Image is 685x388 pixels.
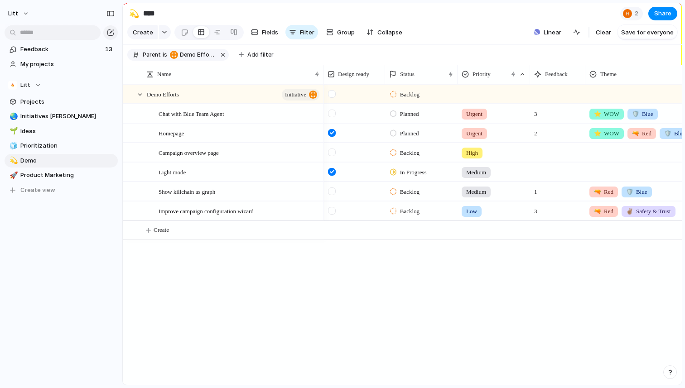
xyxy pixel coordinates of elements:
span: Homepage [159,128,184,138]
span: WOW [594,129,619,138]
span: Initiatives [PERSON_NAME] [20,112,115,121]
span: My projects [20,60,115,69]
span: Feedback [20,45,102,54]
span: Share [654,9,671,18]
span: Ideas [20,127,115,136]
button: Filter [285,25,318,39]
span: Medium [466,168,486,177]
a: My projects [5,57,118,71]
span: 🔫 [594,208,601,215]
span: Red [632,129,651,138]
span: In Progress [400,168,427,177]
span: Backlog [400,148,420,158]
button: Fields [247,25,282,39]
span: is [163,51,167,59]
span: Medium [466,187,486,196]
span: ⭐️ [594,130,601,137]
span: Parent [143,51,161,59]
span: Blue [632,110,653,119]
button: 🧊 [8,141,17,150]
div: 🚀 [10,170,16,181]
span: Safety & Trust [626,207,671,216]
span: Collapse [377,28,402,37]
span: Light mode [159,167,186,177]
span: Low [466,207,477,216]
span: 🔫 [632,130,639,137]
span: Projects [20,97,115,106]
span: Priority [473,70,491,79]
span: Show killchain as graph [159,186,215,196]
a: 💫Demo [5,154,118,168]
span: Demo [20,156,115,165]
span: Red [594,187,613,196]
div: 🌏 [10,111,16,122]
span: Prioritization [20,141,115,150]
span: 🛡️ [632,110,639,117]
span: 3 [531,202,541,216]
button: 💫 [127,6,141,21]
span: ✌🏽 [626,208,633,215]
span: Demo Efforts [147,89,179,99]
span: 🔫 [594,188,601,195]
span: Litt [20,81,30,90]
span: Campaign overview page [159,147,219,158]
button: Collapse [363,25,406,39]
span: 🛡️ [664,130,671,137]
div: 🌱 [10,126,16,136]
span: WOW [594,110,619,119]
button: 🌏 [8,112,17,121]
span: Chat with Blue Team Agent [159,108,224,119]
span: Urgent [466,110,482,119]
span: Create [154,225,169,235]
span: Group [337,28,355,37]
button: Share [648,7,677,20]
span: Fields [262,28,278,37]
a: 🌱Ideas [5,125,118,138]
span: 13 [105,45,114,54]
div: 🧊 [10,141,16,151]
button: 💫 [8,156,17,165]
a: Projects [5,95,118,109]
span: ⭐️ [594,110,601,117]
span: Theme [600,70,617,79]
span: Status [400,70,415,79]
div: 🚀Product Marketing [5,168,118,182]
span: Name [157,70,171,79]
span: 1 [531,182,541,196]
span: Blue [626,187,647,196]
button: Clear [592,25,615,39]
button: Litt [5,78,118,92]
button: Create view [5,183,118,197]
button: 🚀 [8,171,17,180]
span: Red [594,207,613,216]
button: Demo Efforts [168,50,217,60]
div: 💫 [10,155,16,166]
span: Planned [400,110,419,119]
a: 🧊Prioritization [5,139,118,153]
button: Group [322,25,359,39]
span: Litt [8,9,18,18]
span: Backlog [400,207,420,216]
span: Backlog [400,187,420,196]
span: 2 [635,9,641,18]
button: Create [127,25,158,39]
span: Save for everyone [621,28,674,37]
span: Urgent [466,129,482,138]
span: Create [133,28,153,37]
button: is [161,50,169,60]
span: Improve campaign configuration wizard [159,206,254,216]
a: 🌏Initiatives [PERSON_NAME] [5,110,118,123]
button: initiative [282,89,319,101]
button: Linear [530,25,565,39]
span: Create view [20,186,55,195]
button: Litt [4,6,34,21]
span: Add filter [247,51,274,59]
span: Feedback [545,70,568,79]
div: 💫 [129,7,139,19]
a: Feedback13 [5,43,118,56]
span: Planned [400,129,419,138]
